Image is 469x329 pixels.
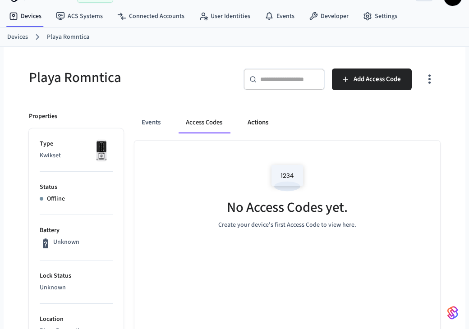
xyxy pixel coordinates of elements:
p: Type [40,139,113,149]
p: Unknown [40,283,113,292]
p: Create your device's first Access Code to view here. [218,220,356,230]
p: Status [40,183,113,192]
p: Properties [29,112,57,121]
button: Access Codes [179,112,230,133]
p: Battery [40,226,113,235]
img: Kwikset Halo Touchscreen Wifi Enabled Smart Lock, Polished Chrome, Front [90,139,113,162]
button: Actions [240,112,276,133]
button: Events [134,112,168,133]
p: Location [40,315,113,324]
img: SeamLogoGradient.69752ec5.svg [447,306,458,320]
p: Lock Status [40,271,113,281]
a: User Identities [192,8,257,24]
a: Events [257,8,302,24]
p: Unknown [53,238,79,247]
button: Add Access Code [332,69,412,90]
div: ant example [134,112,440,133]
a: ACS Systems [49,8,110,24]
a: Devices [2,8,49,24]
a: Playa Romntica [47,32,89,42]
p: Kwikset [40,151,113,160]
h5: No Access Codes yet. [227,198,348,217]
a: Connected Accounts [110,8,192,24]
h5: Playa Romntica [29,69,229,87]
a: Developer [302,8,356,24]
a: Devices [7,32,28,42]
img: Access Codes Empty State [267,159,308,197]
p: Offline [47,194,65,204]
a: Settings [356,8,405,24]
span: Add Access Code [354,73,401,85]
